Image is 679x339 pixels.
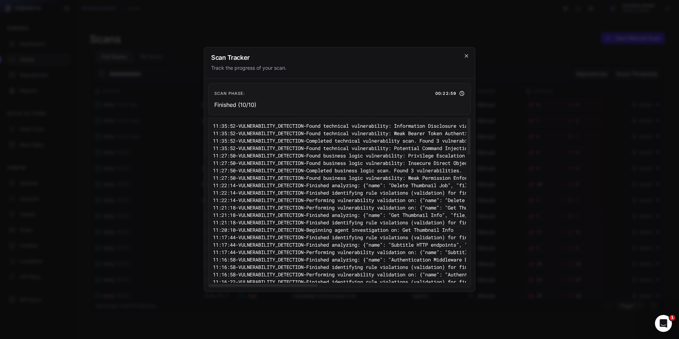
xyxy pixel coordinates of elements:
[655,315,672,332] iframe: Intercom live chat
[435,89,456,98] span: 00:22:59
[464,53,469,59] svg: cross 2,
[669,315,675,321] span: 1
[211,64,468,71] div: Track the progress of your scan.
[211,54,468,61] h2: Scan Tracker
[214,89,245,98] span: Scan Phase:
[214,100,256,109] p: Finished (10/10)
